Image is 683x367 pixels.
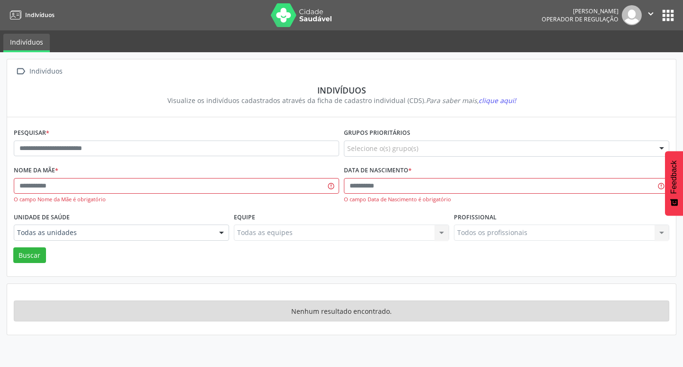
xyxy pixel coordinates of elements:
div: Indivíduos [20,85,663,95]
label: Nome da mãe [14,163,58,178]
button: Buscar [13,247,46,263]
a: Indivíduos [3,34,50,52]
img: img [622,5,642,25]
div: O campo Nome da Mãe é obrigatório [14,196,339,204]
div: Visualize os indivíduos cadastrados através da ficha de cadastro individual (CDS). [20,95,663,105]
div: Indivíduos [28,65,64,78]
span: Feedback [670,160,678,194]
div: [PERSON_NAME] [542,7,618,15]
label: Unidade de saúde [14,210,70,225]
div: Nenhum resultado encontrado. [14,301,669,321]
span: clique aqui! [479,96,516,105]
i: Para saber mais, [426,96,516,105]
label: Equipe [234,210,255,225]
div: O campo Data de Nascimento é obrigatório [344,196,669,204]
i:  [646,9,656,19]
span: Operador de regulação [542,15,618,23]
label: Data de nascimento [344,163,412,178]
button: Feedback - Mostrar pesquisa [665,151,683,216]
button: apps [660,7,676,24]
a:  Indivíduos [14,65,64,78]
span: Selecione o(s) grupo(s) [347,143,418,153]
label: Profissional [454,210,497,225]
a: Indivíduos [7,7,55,23]
label: Pesquisar [14,126,49,141]
span: Todas as unidades [17,228,210,237]
span: Indivíduos [25,11,55,19]
button:  [642,5,660,25]
i:  [14,65,28,78]
label: Grupos prioritários [344,126,410,141]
